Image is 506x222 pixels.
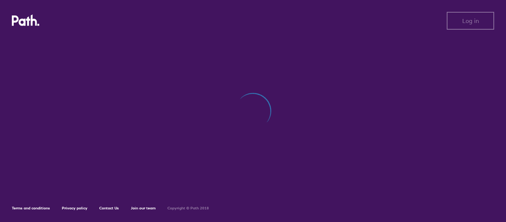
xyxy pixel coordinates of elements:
[99,206,119,211] a: Contact Us
[131,206,156,211] a: Join our team
[62,206,87,211] a: Privacy policy
[12,206,50,211] a: Terms and conditions
[462,17,479,24] span: Log in
[167,206,209,211] h6: Copyright © Path 2018
[447,12,494,30] button: Log in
